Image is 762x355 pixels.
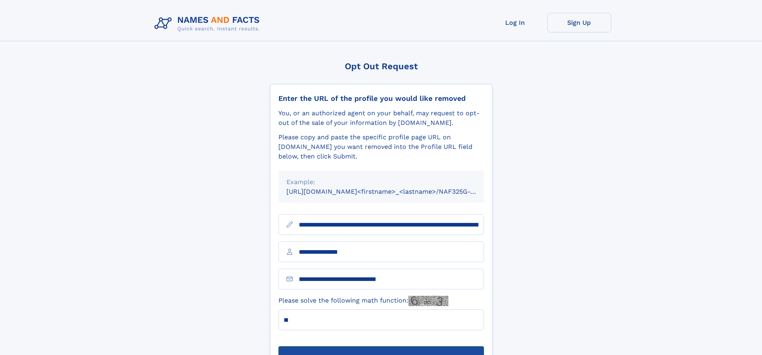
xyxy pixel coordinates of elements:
[286,188,499,195] small: [URL][DOMAIN_NAME]<firstname>_<lastname>/NAF325G-xxxxxxxx
[278,94,484,103] div: Enter the URL of the profile you would like removed
[483,13,547,32] a: Log In
[270,61,492,71] div: Opt Out Request
[278,108,484,128] div: You, or an authorized agent on your behalf, may request to opt-out of the sale of your informatio...
[286,177,476,187] div: Example:
[278,132,484,161] div: Please copy and paste the specific profile page URL on [DOMAIN_NAME] you want removed into the Pr...
[151,13,266,34] img: Logo Names and Facts
[278,296,448,306] label: Please solve the following math function:
[547,13,611,32] a: Sign Up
